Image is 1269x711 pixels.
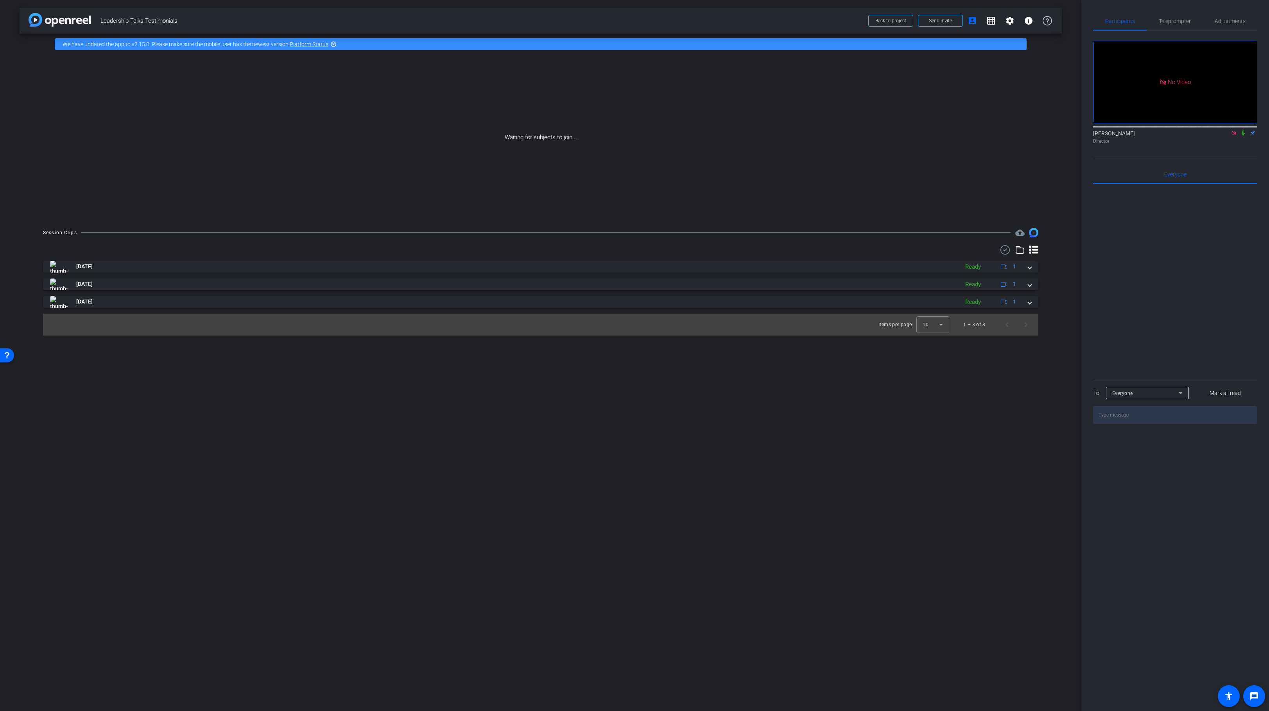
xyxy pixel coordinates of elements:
img: thumb-nail [50,296,68,308]
span: Destinations for your clips [1015,228,1025,237]
mat-expansion-panel-header: thumb-nail[DATE]Ready1 [43,261,1038,273]
mat-icon: settings [1005,16,1014,25]
span: 1 [1013,298,1016,306]
div: Ready [961,298,985,307]
mat-icon: message [1249,691,1259,701]
span: 1 [1013,262,1016,271]
span: [DATE] [76,280,93,288]
img: thumb-nail [50,261,68,273]
mat-icon: cloud_upload [1015,228,1025,237]
mat-icon: info [1024,16,1033,25]
div: Director [1093,138,1257,145]
img: app-logo [29,13,91,27]
button: Send invite [918,15,963,27]
div: Ready [961,262,985,271]
button: Back to project [868,15,913,27]
img: thumb-nail [50,278,68,290]
span: Mark all read [1210,389,1241,397]
button: Mark all read [1194,386,1258,400]
mat-icon: account_box [968,16,977,25]
mat-icon: grid_on [986,16,996,25]
span: [DATE] [76,298,93,306]
mat-expansion-panel-header: thumb-nail[DATE]Ready1 [43,296,1038,308]
div: To: [1093,389,1101,398]
span: 1 [1013,280,1016,288]
mat-icon: accessibility [1224,691,1233,701]
mat-icon: highlight_off [330,41,337,47]
span: Everyone [1164,172,1187,177]
div: 1 – 3 of 3 [963,321,985,329]
mat-expansion-panel-header: thumb-nail[DATE]Ready1 [43,278,1038,290]
span: Adjustments [1215,18,1246,24]
button: Next page [1016,315,1035,334]
span: Participants [1105,18,1135,24]
span: Leadership Talks Testimonials [100,13,864,29]
div: Waiting for subjects to join... [20,55,1062,220]
div: Items per page: [878,321,913,329]
div: [PERSON_NAME] [1093,129,1257,145]
button: Previous page [998,315,1016,334]
a: Platform Status [290,41,328,47]
span: [DATE] [76,262,93,271]
span: Back to project [875,18,906,23]
span: Teleprompter [1159,18,1191,24]
img: Session clips [1029,228,1038,237]
div: Ready [961,280,985,289]
div: We have updated the app to v2.15.0. Please make sure the mobile user has the newest version. [55,38,1027,50]
span: Send invite [929,18,952,24]
span: No Video [1168,78,1191,85]
span: Everyone [1112,391,1133,396]
div: Session Clips [43,229,77,237]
